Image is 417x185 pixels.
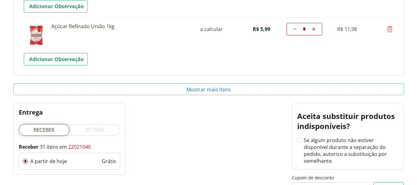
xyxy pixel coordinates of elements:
img: Açúcar Refinado União 1kg [24,23,49,48]
span: a calcular [200,26,223,33]
label: Retirar [69,124,120,136]
label: Receber [19,124,69,136]
input: Se algum produto não estiver disponível durante a separação do pedido, autorizo a substituição po... [297,138,301,142]
div: A partir de hoje [30,158,99,165]
a: 22021040 [68,143,91,150]
label: Cupom de desconto [292,175,404,181]
span: R$ 5,99 [253,26,270,33]
span: 31 itens em [19,143,68,150]
span: R$ 11,98 [337,26,357,33]
h2: Aceita substituir produtos indisponíveis? [297,111,399,131]
a: Adicionar Observação [24,53,88,65]
strong: Receber [19,143,38,150]
h2: Entrega [19,108,120,116]
div: Grátis [102,158,116,165]
button: Mostrar mais itens [13,83,404,95]
a: Açúcar Refinado União 1kg [51,23,189,30]
label: Se algum produto não estiver disponível durante a separação do pedido, autorizo a substituição po... [297,137,399,164]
